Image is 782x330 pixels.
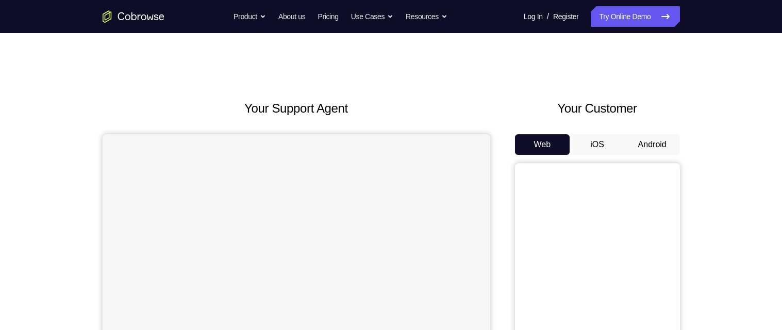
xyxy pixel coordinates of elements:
h2: Your Support Agent [103,99,490,118]
button: Web [515,134,570,155]
button: Resources [406,6,447,27]
button: Use Cases [351,6,393,27]
h2: Your Customer [515,99,680,118]
span: / [547,10,549,23]
a: Log In [524,6,543,27]
a: About us [278,6,305,27]
a: Go to the home page [103,10,164,23]
a: Try Online Demo [591,6,679,27]
a: Pricing [318,6,338,27]
button: Android [625,134,680,155]
a: Register [553,6,578,27]
button: Product [234,6,266,27]
button: iOS [570,134,625,155]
